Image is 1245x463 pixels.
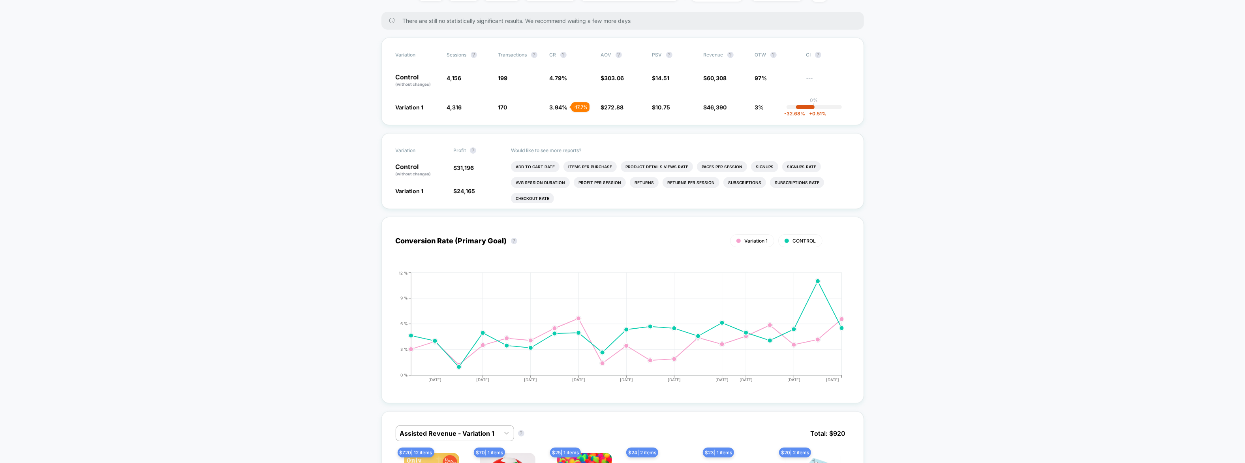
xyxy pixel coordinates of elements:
[703,448,734,457] span: $ 23 | 1 items
[745,238,768,244] span: Variation 1
[476,377,489,382] tspan: [DATE]
[572,377,585,382] tspan: [DATE]
[396,164,445,177] p: Control
[560,52,567,58] button: ?
[605,75,624,81] span: 303.06
[400,373,408,377] tspan: 0 %
[447,75,462,81] span: 4,156
[793,238,816,244] span: CONTROL
[704,104,727,111] span: $
[400,347,408,352] tspan: 3 %
[652,52,662,58] span: PSV
[787,377,800,382] tspan: [DATE]
[652,104,670,111] span: $
[616,52,622,58] button: ?
[621,161,693,172] li: Product Details Views Rate
[620,377,633,382] tspan: [DATE]
[601,75,624,81] span: $
[550,52,556,58] span: CR
[511,177,570,188] li: Avg Session Duration
[782,161,821,172] li: Signups Rate
[727,52,734,58] button: ?
[428,377,441,382] tspan: [DATE]
[779,448,811,457] span: $ 20 | 2 items
[524,377,537,382] tspan: [DATE]
[601,104,624,111] span: $
[571,102,590,112] div: - 17.7 %
[601,52,612,58] span: AOV
[498,52,527,58] span: Transactions
[470,147,476,154] button: ?
[656,75,670,81] span: 14.51
[815,52,821,58] button: ?
[453,164,474,171] span: $
[663,177,719,188] li: Returns Per Session
[755,104,764,111] span: 3%
[805,111,826,117] span: 0.51 %
[396,74,439,87] p: Control
[806,52,850,58] span: CI
[723,177,766,188] li: Subscriptions
[550,448,581,457] span: $ 25 | 1 items
[755,75,767,81] span: 97%
[626,448,658,457] span: $ 24 | 2 items
[807,425,850,441] span: Total: $ 920
[707,75,727,81] span: 60,308
[511,161,560,172] li: Add To Cart Rate
[403,17,848,24] span: There are still no statistically significant results. We recommend waiting a few more days
[666,52,672,58] button: ?
[810,97,818,103] p: 0%
[396,104,424,111] span: Variation 1
[511,238,517,244] button: ?
[457,164,474,171] span: 31,196
[656,104,670,111] span: 10.75
[826,377,839,382] tspan: [DATE]
[755,52,798,58] span: OTW
[806,76,850,87] span: ---
[809,111,812,117] span: +
[396,147,439,154] span: Variation
[400,321,408,326] tspan: 6 %
[770,177,824,188] li: Subscriptions Rate
[396,188,424,194] span: Variation 1
[704,75,727,81] span: $
[396,171,431,176] span: (without changes)
[704,52,723,58] span: Revenue
[715,377,729,382] tspan: [DATE]
[447,104,462,111] span: 4,316
[388,271,842,389] div: CONVERSION_RATE
[630,177,659,188] li: Returns
[498,75,508,81] span: 199
[550,75,567,81] span: 4.79 %
[453,147,466,153] span: Profit
[784,111,805,117] span: -32.68 %
[563,161,617,172] li: Items Per Purchase
[740,377,753,382] tspan: [DATE]
[770,52,777,58] button: ?
[511,147,850,153] p: Would like to see more reports?
[400,295,408,300] tspan: 9 %
[697,161,747,172] li: Pages Per Session
[396,52,439,58] span: Variation
[398,448,434,457] span: $ 720 | 12 items
[518,430,524,437] button: ?
[399,270,408,275] tspan: 12 %
[550,104,568,111] span: 3.94 %
[707,104,727,111] span: 46,390
[751,161,778,172] li: Signups
[531,52,537,58] button: ?
[396,82,431,87] span: (without changes)
[471,52,477,58] button: ?
[498,104,507,111] span: 170
[574,177,626,188] li: Profit Per Session
[813,103,815,109] p: |
[457,188,475,194] span: 24,165
[511,193,554,204] li: Checkout Rate
[668,377,681,382] tspan: [DATE]
[447,52,467,58] span: Sessions
[453,188,475,194] span: $
[474,448,505,457] span: $ 70 | 1 items
[652,75,670,81] span: $
[605,104,624,111] span: 272.88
